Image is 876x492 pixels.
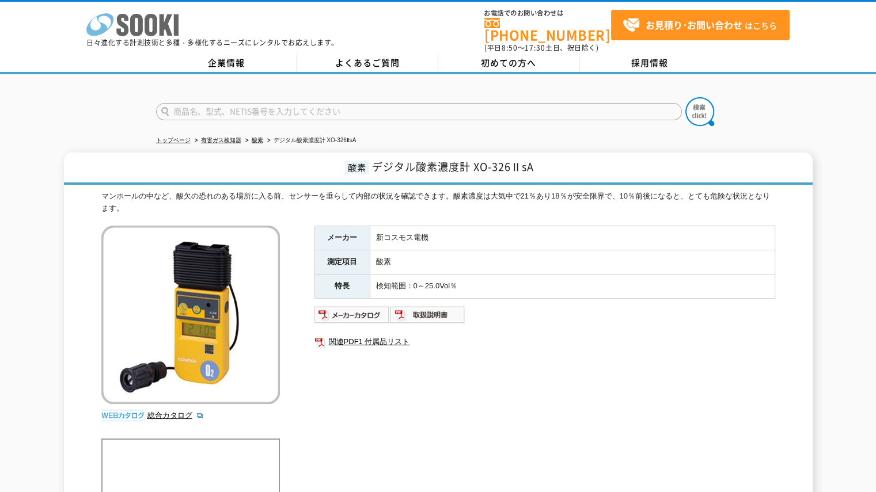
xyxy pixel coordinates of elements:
[370,274,775,299] td: 検知範囲：0～25.0Vol％
[314,334,775,349] a: 関連PDF1 付属品リスト
[314,226,370,250] th: メーカー
[252,137,263,143] a: 酸素
[201,137,241,143] a: 有害ガス検知器
[147,411,204,419] a: 総合カタログ
[370,226,775,250] td: 新コスモス電機
[314,306,390,324] img: メーカーカタログ
[101,190,775,215] div: マンホールの中など、酸欠の恐れのある場所に入る前、センサーを垂らして内部の状況を確認できます。酸素濃度は大気中で21％あり18％が安全限界で、10％前後になると、とても危険な状況となります。
[265,135,357,147] li: デジタル酸素濃度計 XO-326ⅡsA
[345,161,369,174] span: 酸素
[525,43,545,53] span: 17:30
[372,159,534,174] span: デジタル酸素濃度計 XO-326ⅡsA
[86,39,339,46] p: 日々進化する計測技術と多種・多様化するニーズにレンタルでお応えします。
[685,97,714,126] img: btn_search.png
[314,313,390,322] a: メーカーカタログ
[438,55,579,72] a: 初めての方へ
[314,274,370,299] th: 特長
[156,137,191,143] a: トップページ
[484,10,611,17] span: お電話でのお問い合わせは
[297,55,438,72] a: よくあるご質問
[579,55,720,72] a: 採用情報
[390,306,465,324] img: 取扱説明書
[481,56,536,69] span: 初めての方へ
[156,103,682,120] input: 商品名、型式、NETIS番号を入力してください
[101,226,280,404] img: デジタル酸素濃度計 XO-326ⅡsA
[611,10,790,40] a: お見積り･お問い合わせはこちら
[314,250,370,274] th: 測定項目
[623,17,777,34] span: はこちら
[646,18,742,32] strong: お見積り･お問い合わせ
[101,410,145,421] img: webカタログ
[156,55,297,72] a: 企業情報
[484,18,611,41] a: [PHONE_NUMBER]
[484,43,598,53] span: (平日 ～ 土日、祝日除く)
[390,313,465,322] a: 取扱説明書
[370,250,775,274] td: 酸素
[502,43,518,53] span: 8:50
